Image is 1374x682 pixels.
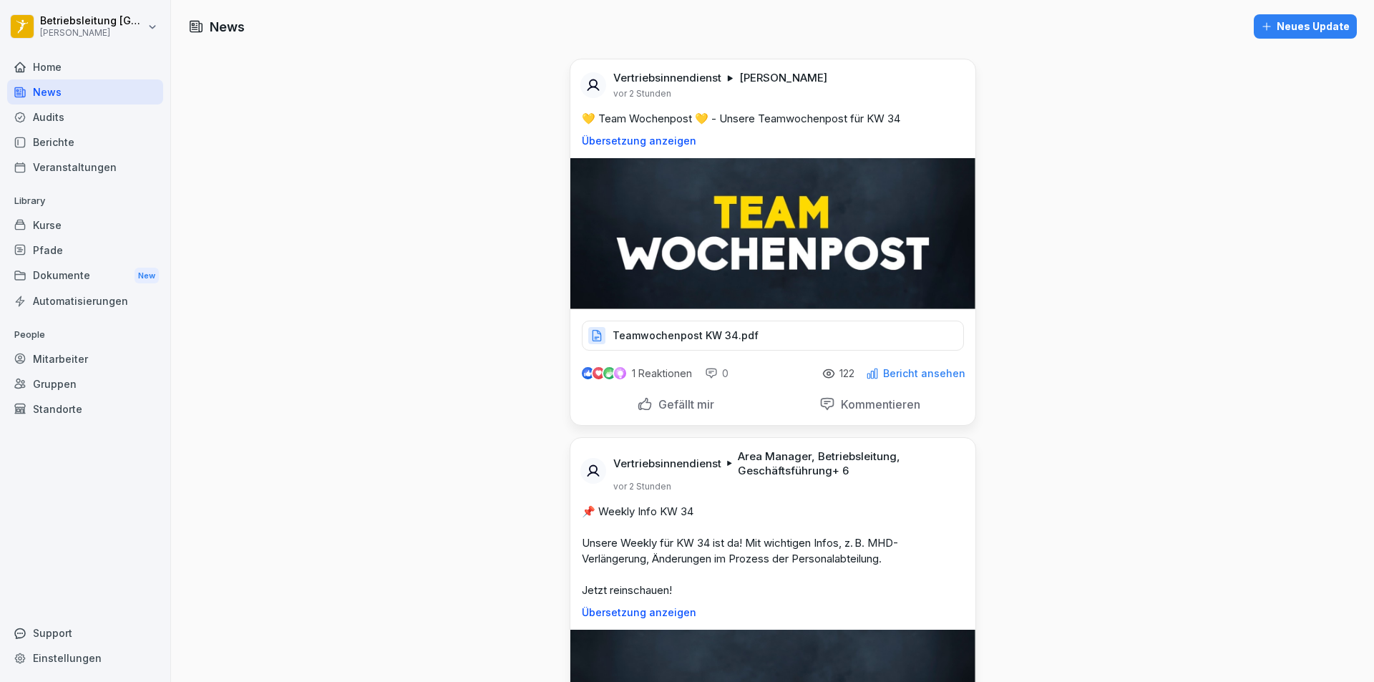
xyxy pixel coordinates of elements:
div: Neues Update [1261,19,1350,34]
a: Mitarbeiter [7,346,163,371]
a: Teamwochenpost KW 34.pdf [582,333,964,347]
p: Vertriebsinnendienst [613,457,721,471]
p: Gefällt mir [653,397,714,411]
a: Gruppen [7,371,163,396]
p: Area Manager, Betriebsleitung, Geschäftsführung + 6 [738,449,958,478]
p: Kommentieren [835,397,920,411]
img: like [582,368,593,379]
div: Support [7,620,163,646]
img: inspiring [614,367,626,380]
div: New [135,268,159,284]
h1: News [210,17,245,36]
a: Veranstaltungen [7,155,163,180]
p: 💛 Team Wochenpost 💛 - Unsere Teamwochenpost für KW 34 [582,111,964,127]
p: 122 [839,368,854,379]
p: vor 2 Stunden [613,481,671,492]
p: Library [7,190,163,213]
p: vor 2 Stunden [613,88,671,99]
img: celebrate [603,367,615,379]
p: [PERSON_NAME] [739,71,827,85]
img: love [593,368,604,379]
p: Übersetzung anzeigen [582,607,964,618]
p: 📌 Weekly Info KW 34 Unsere Weekly für KW 34 ist da! Mit wichtigen Infos, z. B. MHD-Verlängerung, ... [582,504,964,598]
a: Einstellungen [7,646,163,671]
a: Audits [7,104,163,130]
button: Neues Update [1254,14,1357,39]
div: Dokumente [7,263,163,289]
a: Berichte [7,130,163,155]
div: 0 [705,366,729,381]
p: Vertriebsinnendienst [613,71,721,85]
p: Bericht ansehen [883,368,965,379]
img: igszkkglenz8iadehyhmhrv0.png [570,158,975,309]
p: [PERSON_NAME] [40,28,145,38]
p: People [7,323,163,346]
p: Übersetzung anzeigen [582,135,964,147]
a: Kurse [7,213,163,238]
a: Standorte [7,396,163,422]
a: Home [7,54,163,79]
a: Automatisierungen [7,288,163,313]
a: DokumenteNew [7,263,163,289]
p: Teamwochenpost KW 34.pdf [613,328,759,343]
a: News [7,79,163,104]
p: 1 Reaktionen [632,368,692,379]
a: Pfade [7,238,163,263]
p: Betriebsleitung [GEOGRAPHIC_DATA] [40,15,145,27]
